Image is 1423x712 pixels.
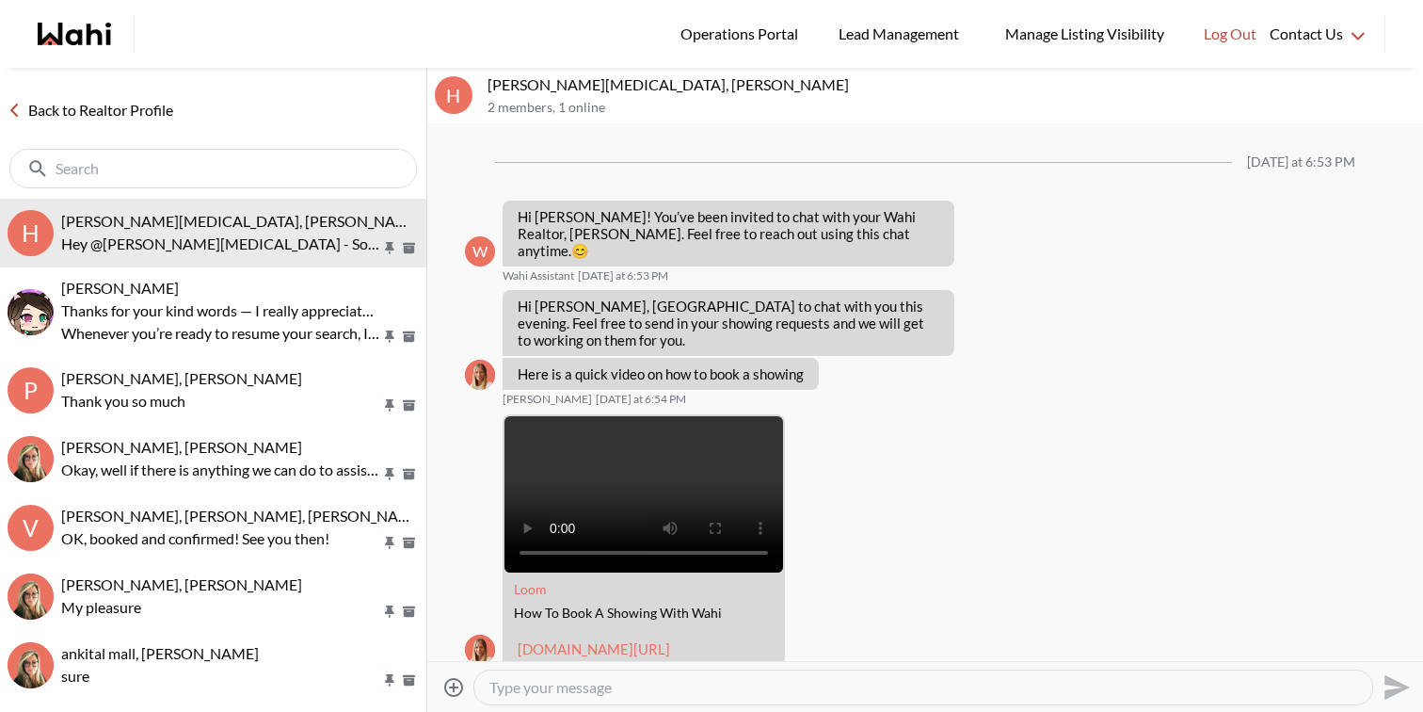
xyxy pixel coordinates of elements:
[514,581,547,597] a: Attachment
[61,279,179,297] span: [PERSON_NAME]
[503,392,592,407] span: [PERSON_NAME]
[8,505,54,551] div: V
[8,574,54,620] img: V
[435,76,472,114] div: H
[61,596,381,619] p: My pleasure
[61,233,381,255] p: Hey @[PERSON_NAME][MEDICAL_DATA] - Sorry for going back and forth on this one. The tenants are no...
[8,642,54,688] div: ankital mall, Barbara
[399,672,419,688] button: Archive
[8,436,54,482] img: t
[56,159,375,178] input: Search
[489,678,1357,697] textarea: Type your message
[514,606,774,622] div: How To Book A Showing With Wahi
[61,507,549,525] span: [PERSON_NAME], [PERSON_NAME], [PERSON_NAME], [PERSON_NAME]
[381,329,398,345] button: Pin
[503,268,574,283] span: Wahi Assistant
[381,240,398,256] button: Pin
[381,604,398,620] button: Pin
[399,466,419,482] button: Archive
[8,367,54,413] div: P
[61,438,302,456] span: [PERSON_NAME], [PERSON_NAME]
[61,369,302,387] span: [PERSON_NAME], [PERSON_NAME]
[518,208,939,259] p: Hi [PERSON_NAME]! You’ve been invited to chat with your Wahi Realtor, [PERSON_NAME]. Feel free to...
[680,22,805,46] span: Operations Portal
[61,665,381,688] p: sure
[399,535,419,551] button: Archive
[61,212,423,230] span: [PERSON_NAME][MEDICAL_DATA], [PERSON_NAME]
[8,574,54,620] div: Volodymyr Vozniak, Barb
[465,236,495,267] div: W
[465,635,495,665] img: M
[8,436,54,482] div: tom smith, Barbara
[571,242,589,259] span: 😊
[8,210,54,256] div: H
[381,672,398,688] button: Pin
[61,575,302,593] span: [PERSON_NAME], [PERSON_NAME]
[1204,22,1256,46] span: Log Out
[518,365,804,382] p: Here is a quick video on how to book a showing
[8,642,54,688] img: a
[8,289,54,335] div: liuhong chen, Faraz
[381,466,398,482] button: Pin
[61,299,381,322] p: Thanks for your kind words — I really appreciate that! I completely understand your decision to t...
[8,289,54,335] img: l
[38,23,111,45] a: Wahi homepage
[399,397,419,413] button: Archive
[518,298,939,348] p: Hi [PERSON_NAME], [GEOGRAPHIC_DATA] to chat with you this evening. Feel free to send in your show...
[1247,154,1355,170] div: [DATE] at 6:53 PM
[399,604,419,620] button: Archive
[381,397,398,413] button: Pin
[399,240,419,256] button: Archive
[381,535,398,551] button: Pin
[839,22,966,46] span: Lead Management
[1373,666,1415,708] button: Send
[465,360,495,390] div: Michelle Ryckman
[518,640,670,657] a: [DOMAIN_NAME][URL]
[399,329,419,345] button: Archive
[61,322,381,345] p: Whenever you’re ready to resume your search, I’d be happy to help you explore other strategies or...
[61,459,381,481] p: Okay, well if there is anything we can do to assist or any info we can gather for you, don't hesi...
[61,644,259,662] span: ankital mall, [PERSON_NAME]
[488,100,1415,116] p: 2 members , 1 online
[999,22,1170,46] span: Manage Listing Visibility
[465,360,495,390] img: M
[578,268,668,283] time: 2025-10-02T22:53:26.744Z
[488,75,1415,94] p: [PERSON_NAME][MEDICAL_DATA], [PERSON_NAME]
[61,527,381,550] p: OK, booked and confirmed! See you then!
[61,390,381,413] p: Thank you so much
[465,635,495,665] div: Michelle Ryckman
[596,392,686,407] time: 2025-10-02T22:54:50.343Z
